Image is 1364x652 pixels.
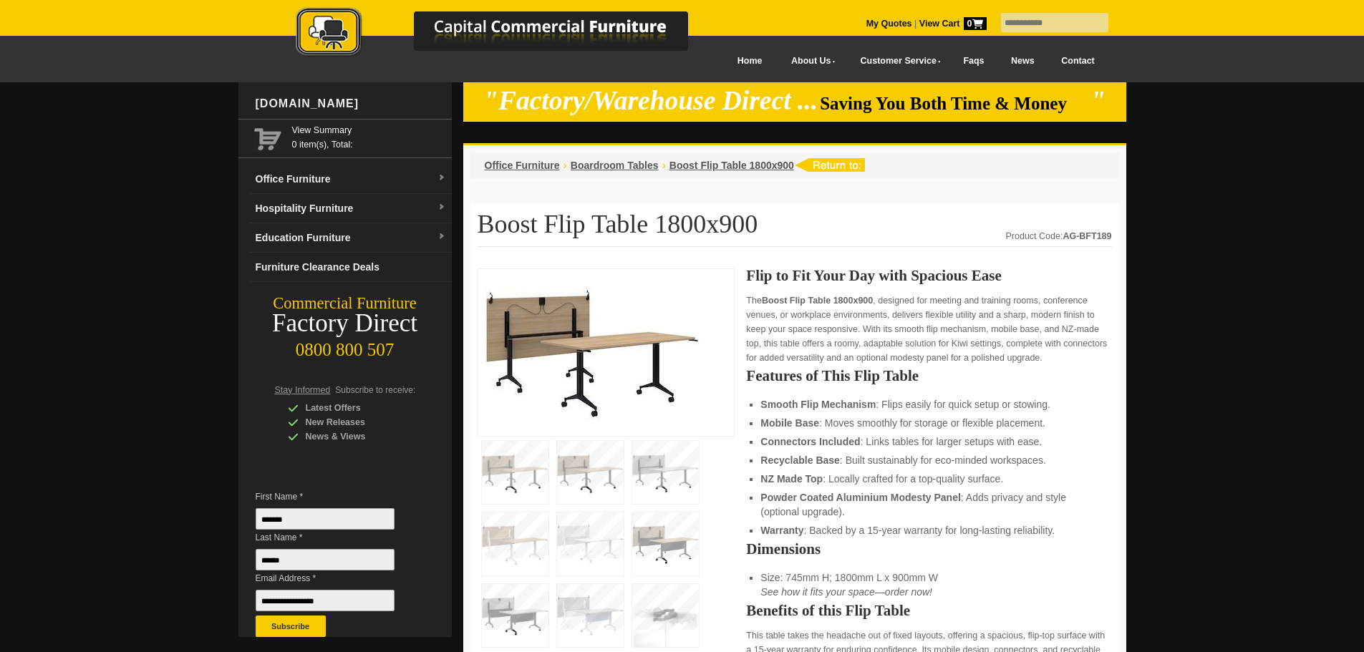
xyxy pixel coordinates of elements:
[760,397,1097,412] li: : Flips easily for quick setup or stowing.
[760,523,1097,537] li: : Backed by a 15-year warranty for long-lasting reliability.
[760,492,961,503] strong: Powder Coated Aluminium Modesty Panel
[250,165,452,194] a: Office Furnituredropdown
[997,45,1048,77] a: News
[437,174,446,183] img: dropdown
[437,233,446,241] img: dropdown
[478,210,1112,247] h1: Boost Flip Table 1800x900
[288,429,424,444] div: News & Views
[256,7,758,64] a: Capital Commercial Furniture Logo
[256,571,416,585] span: Email Address *
[760,434,1097,449] li: : Links tables for larger setups with ease.
[760,454,840,466] strong: Recyclable Base
[288,415,424,429] div: New Releases
[746,268,1111,283] h2: Flip to Fit Your Day with Spacious Ease
[964,17,987,30] span: 0
[571,160,659,171] a: Boardroom Tables
[485,160,560,171] a: Office Furniture
[250,82,452,125] div: [DOMAIN_NAME]
[794,158,865,172] img: return to
[760,453,1097,467] li: : Built sustainably for eco-minded workspaces.
[256,549,395,570] input: Last Name *
[256,490,416,504] span: First Name *
[844,45,949,77] a: Customer Service
[288,401,424,415] div: Latest Offers
[256,590,395,611] input: Email Address *
[866,19,912,29] a: My Quotes
[760,570,1097,599] li: Size: 745mm H; 1800mm L x 900mm W
[256,530,416,545] span: Last Name *
[256,615,326,637] button: Subscribe
[1048,45,1108,77] a: Contact
[250,253,452,282] a: Furniture Clearance Deals
[275,385,331,395] span: Stay Informed
[760,417,819,429] strong: Mobile Base
[746,369,1111,383] h2: Features of This Flip Table
[238,313,452,334] div: Factory Direct
[760,399,876,410] strong: Smooth Flip Mechanism
[746,542,1111,556] h2: Dimensions
[256,508,395,530] input: First Name *
[760,472,1097,486] li: : Locally crafted for a top-quality surface.
[820,94,1088,113] span: Saving You Both Time & Money
[483,86,818,115] em: "Factory/Warehouse Direct ...
[437,203,446,212] img: dropdown
[760,416,1097,430] li: : Moves smoothly for storage or flexible placement.
[662,158,666,172] li: ›
[760,586,932,598] em: See how it fits your space—order now!
[760,436,860,447] strong: Connectors Included
[238,333,452,360] div: 0800 800 507
[746,293,1111,365] p: The , designed for meeting and training rooms, conference venues, or workplace environments, deli...
[485,276,700,424] img: Boost Flip Table 1800x900
[292,123,446,137] a: View Summary
[746,603,1111,618] h2: Benefits of this Flip Table
[564,158,567,172] li: ›
[1063,231,1111,241] strong: AG-BFT189
[919,19,987,29] strong: View Cart
[950,45,998,77] a: Faqs
[760,473,823,485] strong: NZ Made Top
[238,293,452,313] div: Commercial Furniture
[760,490,1097,519] li: : Adds privacy and style (optional upgrade).
[1090,86,1106,115] em: "
[335,385,415,395] span: Subscribe to receive:
[669,160,794,171] a: Boost Flip Table 1800x900
[256,7,758,59] img: Capital Commercial Furniture Logo
[916,19,986,29] a: View Cart0
[775,45,844,77] a: About Us
[760,525,803,536] strong: Warranty
[292,123,446,150] span: 0 item(s), Total:
[762,296,873,306] strong: Boost Flip Table 1800x900
[250,223,452,253] a: Education Furnituredropdown
[1006,229,1112,243] div: Product Code:
[250,194,452,223] a: Hospitality Furnituredropdown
